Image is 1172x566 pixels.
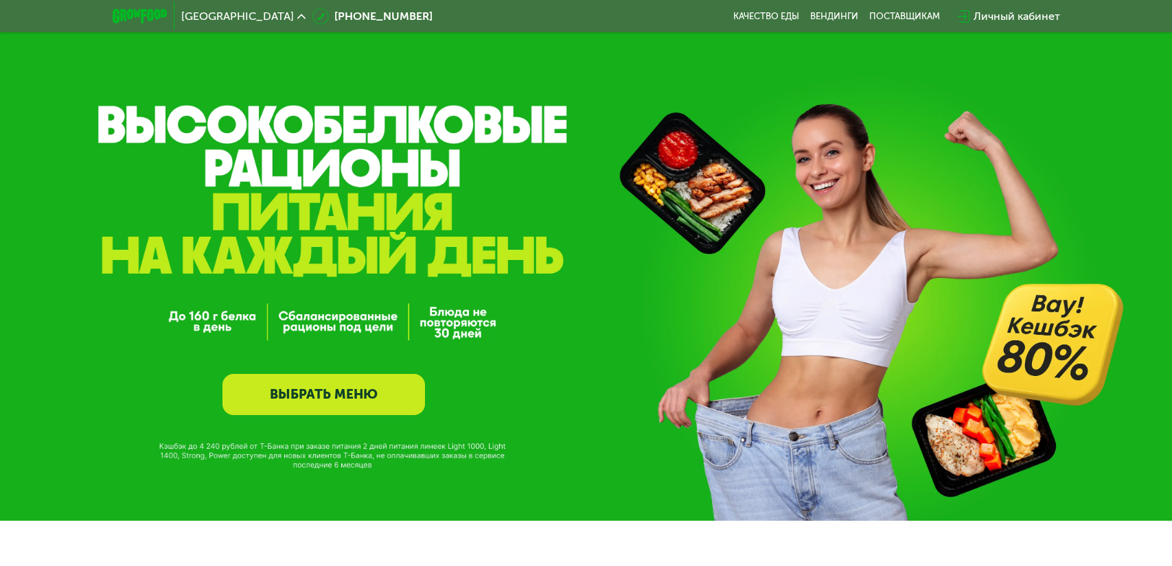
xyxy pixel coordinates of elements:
[974,8,1060,25] div: Личный кабинет
[869,11,940,22] div: поставщикам
[733,11,799,22] a: Качество еды
[810,11,858,22] a: Вендинги
[222,374,425,414] a: ВЫБРАТЬ МЕНЮ
[312,8,433,25] a: [PHONE_NUMBER]
[181,11,294,22] span: [GEOGRAPHIC_DATA]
